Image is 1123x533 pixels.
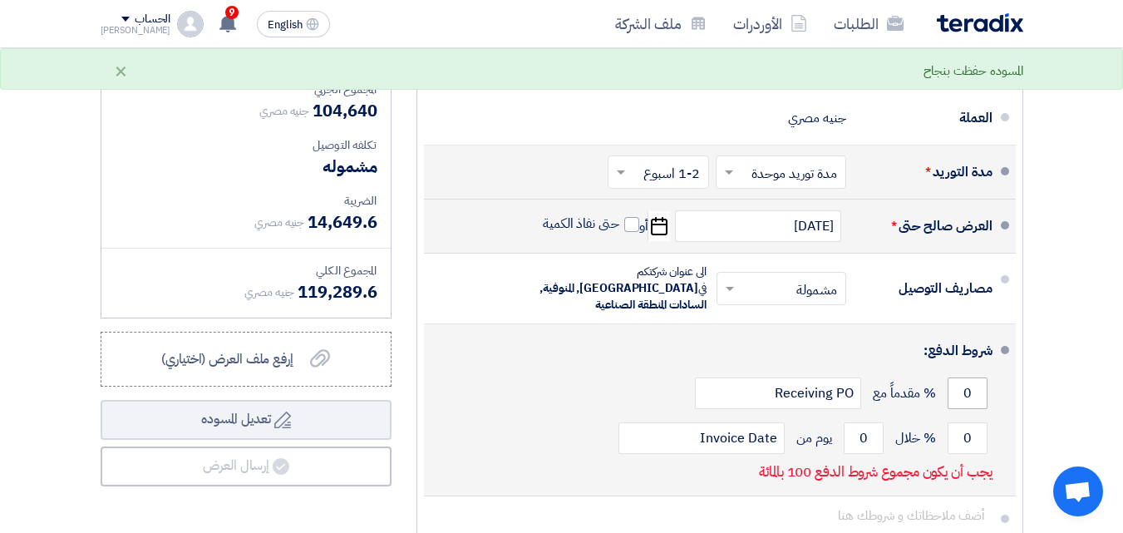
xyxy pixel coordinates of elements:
[225,6,239,19] span: 9
[543,215,639,232] label: حتى نفاذ الكمية
[859,269,992,308] div: مصاريف التوصيل
[268,19,303,31] span: English
[937,13,1023,32] img: Teradix logo
[115,192,377,210] div: الضريبة
[895,430,936,447] span: % خلال
[161,349,293,369] span: إرفع ملف العرض (اختياري)
[602,4,720,43] a: ملف الشركة
[451,331,992,371] div: شروط الدفع:
[675,210,841,242] input: سنة-شهر-يوم
[720,4,820,43] a: الأوردرات
[1053,466,1103,516] div: Open chat
[759,464,992,481] p: يجب أن يكون مجموع شروط الدفع 100 بالمائة
[114,61,128,81] div: ×
[820,4,917,43] a: الطلبات
[695,378,861,409] input: payment-term-2
[298,279,377,304] span: 119,289.6
[524,264,707,313] div: الى عنوان شركتكم في
[924,62,1022,81] div: المسوده حفظت بنجاح
[948,378,988,409] input: payment-term-1
[177,11,204,37] img: profile_test.png
[308,210,377,234] span: 14,649.6
[796,430,832,447] span: يوم من
[437,500,992,531] input: أضف ملاحظاتك و شروطك هنا
[639,218,648,234] span: أو
[259,102,309,120] span: جنيه مصري
[115,262,377,279] div: المجموع الكلي
[844,422,884,454] input: payment-term-2
[313,98,377,123] span: 104,640
[859,206,992,246] div: العرض صالح حتى
[101,26,171,35] div: [PERSON_NAME]
[115,136,377,154] div: تكلفه التوصيل
[135,12,170,27] div: الحساب
[539,279,706,313] span: [GEOGRAPHIC_DATA], المنوفية, السادات المنطقة الصناعية
[859,98,992,138] div: العملة
[859,152,992,192] div: مدة التوريد
[948,422,988,454] input: payment-term-2
[257,11,330,37] button: English
[244,284,294,301] span: جنيه مصري
[323,154,377,179] span: مشموله
[101,447,392,486] button: إرسال العرض
[618,422,785,454] input: payment-term-2
[101,400,392,440] button: تعديل المسوده
[254,214,304,231] span: جنيه مصري
[788,102,845,134] div: جنيه مصري
[873,385,935,402] span: % مقدماً مع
